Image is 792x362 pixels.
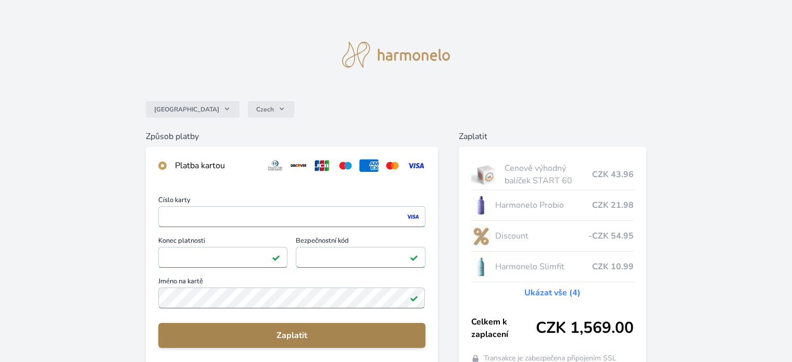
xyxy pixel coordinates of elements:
[146,130,437,143] h6: Způsob platby
[167,329,417,342] span: Zaplatit
[410,253,418,261] img: Platné pole
[471,192,491,218] img: CLEAN_PROBIO_se_stinem_x-lo.jpg
[471,223,491,249] img: discount-lo.png
[471,316,536,341] span: Celkem k zaplacení
[256,105,274,114] span: Czech
[536,319,634,338] span: CZK 1,569.00
[154,105,219,114] span: [GEOGRAPHIC_DATA]
[406,212,420,221] img: visa
[495,230,588,242] span: Discount
[406,159,425,172] img: visa.svg
[336,159,355,172] img: maestro.svg
[505,162,592,187] span: Cenově výhodný balíček START 60
[592,199,634,211] span: CZK 21.98
[312,159,332,172] img: jcb.svg
[158,197,425,206] span: Číslo karty
[163,209,420,224] iframe: Iframe pro číslo karty
[495,199,592,211] span: Harmonelo Probio
[146,101,240,118] button: [GEOGRAPHIC_DATA]
[471,161,501,188] img: start.jpg
[296,238,425,247] span: Bezpečnostní kód
[592,168,634,181] span: CZK 43.96
[289,159,308,172] img: discover.svg
[272,253,280,261] img: Platné pole
[266,159,285,172] img: diners.svg
[342,42,450,68] img: logo.svg
[471,254,491,280] img: SLIMFIT_se_stinem_x-lo.jpg
[300,250,420,265] iframe: Iframe pro bezpečnostní kód
[359,159,379,172] img: amex.svg
[524,286,581,299] a: Ukázat vše (4)
[592,260,634,273] span: CZK 10.99
[158,288,425,308] input: Jméno na kartěPlatné pole
[158,278,425,288] span: Jméno na kartě
[163,250,283,265] iframe: Iframe pro datum vypršení platnosti
[459,130,646,143] h6: Zaplatit
[175,159,257,172] div: Platba kartou
[495,260,592,273] span: Harmonelo Slimfit
[248,101,294,118] button: Czech
[410,294,418,302] img: Platné pole
[588,230,634,242] span: -CZK 54.95
[383,159,402,172] img: mc.svg
[158,238,287,247] span: Konec platnosti
[158,323,425,348] button: Zaplatit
